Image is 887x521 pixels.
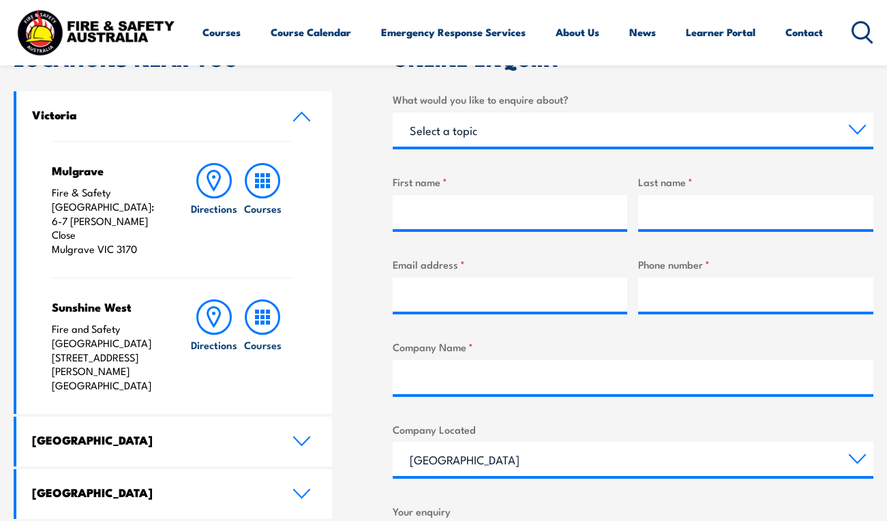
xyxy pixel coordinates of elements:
[393,421,873,437] label: Company Located
[191,338,237,352] h6: Directions
[393,91,873,107] label: What would you like to enquire about?
[393,256,628,272] label: Email address
[244,201,282,215] h6: Courses
[244,338,282,352] h6: Courses
[785,16,823,48] a: Contact
[381,16,526,48] a: Emergency Response Services
[52,163,164,178] h4: Mulgrave
[16,417,332,466] a: [GEOGRAPHIC_DATA]
[16,91,332,141] a: Victoria
[52,322,164,393] p: Fire and Safety [GEOGRAPHIC_DATA] [STREET_ADDRESS][PERSON_NAME] [GEOGRAPHIC_DATA]
[638,174,873,190] label: Last name
[202,16,241,48] a: Courses
[393,174,628,190] label: First name
[556,16,599,48] a: About Us
[32,485,271,500] h4: [GEOGRAPHIC_DATA]
[271,16,351,48] a: Course Calendar
[32,107,271,122] h4: Victoria
[190,163,239,256] a: Directions
[686,16,755,48] a: Learner Portal
[638,256,873,272] label: Phone number
[393,49,873,67] h2: ONLINE ENQUIRY
[190,299,239,393] a: Directions
[393,339,873,355] label: Company Name
[191,201,237,215] h6: Directions
[239,299,287,393] a: Courses
[629,16,656,48] a: News
[14,49,332,67] h2: LOCATIONS NEAR YOU
[16,469,332,519] a: [GEOGRAPHIC_DATA]
[393,503,873,519] label: Your enquiry
[32,432,271,447] h4: [GEOGRAPHIC_DATA]
[52,185,164,256] p: Fire & Safety [GEOGRAPHIC_DATA]: 6-7 [PERSON_NAME] Close Mulgrave VIC 3170
[239,163,287,256] a: Courses
[52,299,164,314] h4: Sunshine West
